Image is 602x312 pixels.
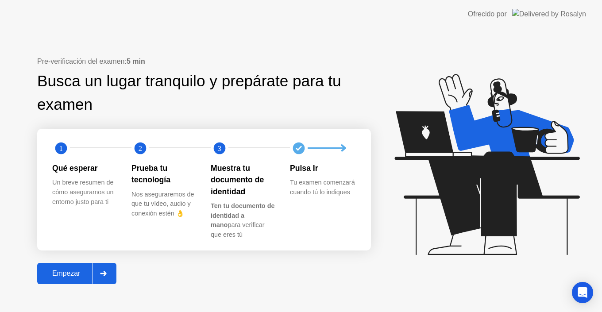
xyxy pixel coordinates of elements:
[59,144,63,153] text: 1
[37,56,371,67] div: Pre-verificación del examen:
[468,9,507,19] div: Ofrecido por
[290,178,355,197] div: Tu examen comenzará cuando tú lo indiques
[211,201,276,239] div: para verificar que eres tú
[211,162,276,197] div: Muestra tu documento de identidad
[290,162,355,174] div: Pulsa Ir
[37,263,116,284] button: Empezar
[52,162,117,174] div: Qué esperar
[139,144,142,153] text: 2
[131,162,197,186] div: Prueba tu tecnología
[37,69,349,116] div: Busca un lugar tranquilo y prepárate para tu examen
[127,58,145,65] b: 5 min
[572,282,593,303] div: Open Intercom Messenger
[211,202,274,228] b: Ten tu documento de identidad a mano
[512,9,586,19] img: Delivered by Rosalyn
[218,144,221,153] text: 3
[52,178,117,207] div: Un breve resumen de cómo aseguramos un entorno justo para ti
[40,270,93,277] div: Empezar
[131,190,197,219] div: Nos aseguraremos de que tu vídeo, audio y conexión estén 👌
